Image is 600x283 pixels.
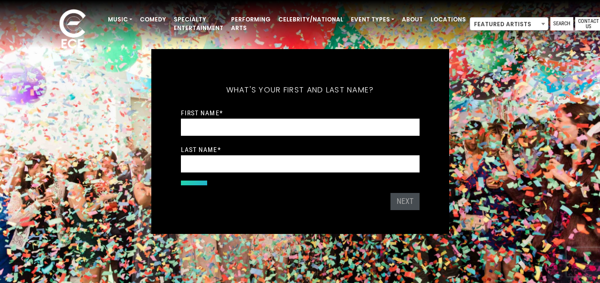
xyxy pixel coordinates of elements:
span: Featured Artists [470,18,548,31]
span: Featured Artists [470,17,548,30]
a: Performing Arts [227,11,274,36]
a: Specialty Entertainment [170,11,227,36]
label: First Name [181,109,223,117]
label: Last Name [181,145,221,154]
a: Music [104,11,136,28]
a: About [398,11,427,28]
a: Event Types [347,11,398,28]
h5: What's your first and last name? [181,73,420,107]
a: Celebrity/National [274,11,347,28]
a: Locations [427,11,470,28]
a: Comedy [136,11,170,28]
img: ece_new_logo_whitev2-1.png [49,7,96,53]
a: Search [550,17,573,30]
